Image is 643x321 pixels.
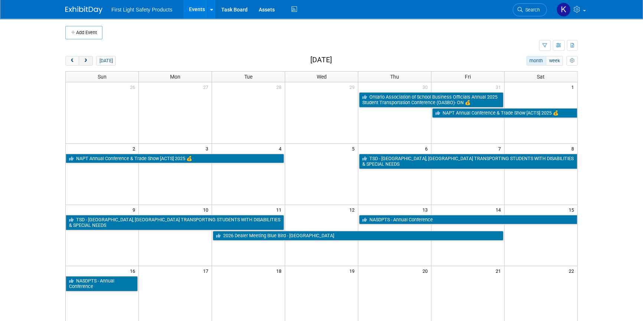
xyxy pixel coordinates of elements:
h2: [DATE] [310,56,332,64]
img: ExhibitDay [65,6,102,14]
span: 15 [568,205,577,214]
span: 5 [351,144,358,153]
span: 28 [275,82,285,92]
span: 16 [129,266,138,275]
span: 1 [571,82,577,92]
span: 8 [571,144,577,153]
img: Khrystyna Gaponiuk [556,3,571,17]
span: 19 [349,266,358,275]
span: Fri [465,74,471,80]
span: Search [523,7,540,13]
button: next [79,56,92,66]
span: 11 [275,205,285,214]
i: Personalize Calendar [569,59,574,63]
a: Ontario Association of School Business Officials Annual 2025 Student Transportation Conference (O... [359,92,503,107]
a: NAPT Annual Conference & Trade Show [ACTS] 2025 💰 [432,108,577,118]
button: myCustomButton [567,56,578,66]
span: 27 [202,82,212,92]
a: NASDPTS - Annual Conference [66,276,138,291]
span: 10 [202,205,212,214]
span: 9 [132,205,138,214]
span: 6 [424,144,431,153]
button: month [526,56,546,66]
span: Wed [316,74,326,80]
button: week [546,56,563,66]
a: NASDPTS - Annual Conference [359,215,577,225]
span: 2 [132,144,138,153]
span: 29 [349,82,358,92]
span: Sat [537,74,545,80]
span: 13 [422,205,431,214]
span: 12 [349,205,358,214]
span: Sun [98,74,107,80]
span: 26 [129,82,138,92]
span: 22 [568,266,577,275]
span: 31 [495,82,504,92]
button: [DATE] [96,56,116,66]
span: First Light Safety Products [111,7,172,13]
span: 4 [278,144,285,153]
span: Tue [244,74,252,80]
span: 7 [497,144,504,153]
a: Search [513,3,547,16]
a: TSD - [GEOGRAPHIC_DATA], [GEOGRAPHIC_DATA] TRANSPORTING STUDENTS WITH DISABILITIES & SPECIAL NEEDS [359,154,577,169]
span: 18 [275,266,285,275]
button: Add Event [65,26,102,39]
a: NAPT Annual Conference & Trade Show [ACTS] 2025 💰 [66,154,284,163]
button: prev [65,56,79,66]
span: 21 [495,266,504,275]
span: 14 [495,205,504,214]
span: 20 [422,266,431,275]
a: TSD - [GEOGRAPHIC_DATA], [GEOGRAPHIC_DATA] TRANSPORTING STUDENTS WITH DISABILITIES & SPECIAL NEEDS [66,215,284,230]
span: 3 [205,144,212,153]
span: Thu [390,74,399,80]
span: 17 [202,266,212,275]
a: 2026 Dealer Meeting Blue Bird - [GEOGRAPHIC_DATA] [213,231,503,241]
span: 30 [422,82,431,92]
span: Mon [170,74,180,80]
